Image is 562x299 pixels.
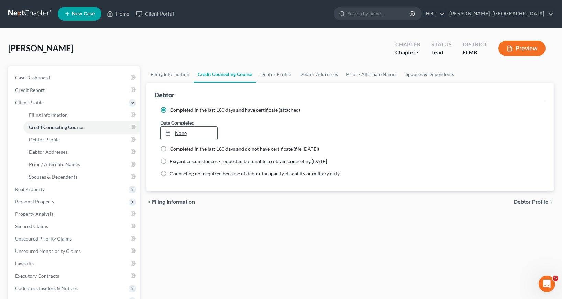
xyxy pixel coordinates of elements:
[15,285,78,291] span: Codebtors Insiders & Notices
[23,171,140,183] a: Spouses & Dependents
[416,49,419,55] span: 7
[498,41,546,56] button: Preview
[10,233,140,245] a: Unsecured Priority Claims
[15,186,45,192] span: Real Property
[10,72,140,84] a: Case Dashboard
[23,158,140,171] a: Prior / Alternate Names
[548,199,554,205] i: chevron_right
[10,270,140,282] a: Executory Contracts
[10,84,140,96] a: Credit Report
[463,49,487,56] div: FLMB
[10,220,140,233] a: Secured Claims
[15,99,44,105] span: Client Profile
[23,134,140,146] a: Debtor Profile
[10,257,140,270] a: Lawsuits
[422,8,445,20] a: Help
[170,171,340,177] span: Counseling not required because of debtor incapacity, disability or military duty
[15,87,45,93] span: Credit Report
[161,127,218,140] a: None
[15,75,50,81] span: Case Dashboard
[10,245,140,257] a: Unsecured Nonpriority Claims
[514,199,548,205] span: Debtor Profile
[23,121,140,134] a: Credit Counseling Course
[23,146,140,158] a: Debtor Addresses
[15,273,59,279] span: Executory Contracts
[15,260,34,266] span: Lawsuits
[146,66,194,83] a: Filing Information
[15,236,72,242] span: Unsecured Priority Claims
[431,41,452,49] div: Status
[256,66,295,83] a: Debtor Profile
[155,91,174,99] div: Debtor
[8,43,73,53] span: [PERSON_NAME]
[170,146,319,152] span: Completed in the last 180 days and do not have certificate (file [DATE])
[72,11,95,17] span: New Case
[194,66,256,83] a: Credit Counseling Course
[348,7,410,20] input: Search by name...
[29,137,60,142] span: Debtor Profile
[146,199,195,205] button: chevron_left Filing Information
[146,199,152,205] i: chevron_left
[553,276,558,281] span: 5
[15,199,54,204] span: Personal Property
[152,199,195,205] span: Filing Information
[103,8,133,20] a: Home
[29,149,67,155] span: Debtor Addresses
[29,124,83,130] span: Credit Counseling Course
[160,119,195,126] label: Date Completed
[15,223,48,229] span: Secured Claims
[295,66,342,83] a: Debtor Addresses
[395,49,420,56] div: Chapter
[539,276,555,292] iframe: Intercom live chat
[395,41,420,49] div: Chapter
[170,107,300,113] span: Completed in the last 180 days and have certificate (attached)
[514,199,554,205] button: Debtor Profile chevron_right
[446,8,553,20] a: [PERSON_NAME], [GEOGRAPHIC_DATA]
[23,109,140,121] a: Filing Information
[29,112,68,118] span: Filing Information
[431,49,452,56] div: Lead
[10,208,140,220] a: Property Analysis
[463,41,487,49] div: District
[29,161,80,167] span: Prior / Alternate Names
[342,66,401,83] a: Prior / Alternate Names
[401,66,458,83] a: Spouses & Dependents
[170,158,327,164] span: Exigent circumstances - requested but unable to obtain counseling [DATE]
[15,211,53,217] span: Property Analysis
[133,8,177,20] a: Client Portal
[15,248,81,254] span: Unsecured Nonpriority Claims
[29,174,77,180] span: Spouses & Dependents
